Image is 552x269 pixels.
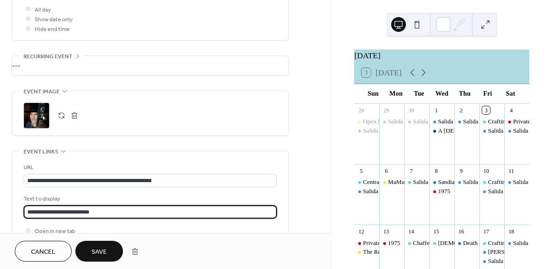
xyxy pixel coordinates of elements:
div: Salida Theatre Project Load in [354,127,379,135]
div: 11 [507,167,515,175]
div: Central Colorado Humanist [354,178,379,186]
button: Save [75,241,123,262]
span: Cancel [31,247,55,257]
div: Shamanic Healing Circle with Sarah Sol [429,239,454,247]
div: Crafting Circle [488,178,525,186]
div: Death Cafe [463,239,491,247]
div: 3 [482,106,490,114]
div: Salida Theatre Project presents "Baby with the bath water" [504,178,529,186]
div: Salida Theatre Project presents "Baby with the bath water" [363,187,506,196]
div: Salida Theatre Project presents "Baby with the bath water" [454,178,479,186]
div: ••• [12,56,288,75]
div: Chaffee County Women Who Care [413,239,498,247]
div: Mon [385,84,408,103]
div: 9 [457,167,465,175]
div: Salida Theatre Project presents "Baby with the bath water" [504,127,529,135]
div: Central [US_STATE] Humanist [363,178,440,186]
div: Salida Moth [488,257,518,265]
span: Hide end time [35,24,70,34]
button: Cancel [15,241,72,262]
div: Fri [476,84,499,103]
div: 10 [482,167,490,175]
div: 14 [407,228,415,236]
div: ; [24,103,49,128]
div: Open Mic [363,117,387,126]
div: Thu [453,84,476,103]
div: Salida Moth Dress Rehearsal [405,178,429,186]
div: 4 [507,106,515,114]
div: 30 [407,106,415,114]
div: 1975 [429,187,454,196]
span: Save [92,247,107,257]
div: 17 [482,228,490,236]
div: Salida Theatre Project presents "Baby with the bath water" [479,127,504,135]
div: 5 [357,167,365,175]
div: 13 [382,228,390,236]
div: Salida Moth [479,257,504,265]
div: Open Mic [354,117,379,126]
div: Sandia Hearing Aid Center [438,178,503,186]
div: Private rehearsal [504,117,529,126]
div: Sandia Hearing Aid Center [429,178,454,186]
div: The ReMemberers [363,248,409,256]
div: Salida Theatre Project presents "Baby with the bath water" [354,187,379,196]
div: Salida Theatre Project presents "Baby with the bath water" [479,187,504,196]
div: The ReMemberers [354,248,379,256]
div: [DATE] [354,49,529,61]
div: 7 [407,167,415,175]
span: Show date only [35,15,73,24]
div: 12 [357,228,365,236]
div: URL [24,163,275,172]
div: 29 [382,106,390,114]
div: Salida Theatre Project Load in [363,127,437,135]
div: 18 [507,228,515,236]
div: Salida Theatre Project Rehearsal [429,117,454,126]
div: 8 [432,167,440,175]
span: Recurring event [24,52,73,61]
div: Crafting Circle [488,117,525,126]
div: Crafting Circle [479,117,504,126]
div: Salida Moth dress rehearsal [479,248,504,256]
div: Salida Theatre Project Rehearsal [413,117,492,126]
div: Text to display [24,194,275,204]
span: All day [35,5,51,15]
div: Salida Theatre Project Rehearsal [454,117,479,126]
div: Crafting Circle [479,239,504,247]
div: Salida Moth [504,239,529,247]
div: 15 [432,228,440,236]
div: Sun [362,84,385,103]
div: Death Cafe [454,239,479,247]
div: Salida Theatre Project load in [388,117,460,126]
span: Event links [24,147,58,157]
div: Salida Theatre Project load in [379,117,404,126]
span: Event image [24,87,60,97]
div: 28 [357,106,365,114]
div: 1975 [388,239,400,247]
div: Salida Theatre Project Rehearsal [438,117,517,126]
div: MaMuse has been canceled [388,178,455,186]
div: Crafting Circle [479,178,504,186]
div: Sat [499,84,522,103]
div: Wed [430,84,454,103]
div: MaMuse has been canceled [379,178,404,186]
div: 6 [382,167,390,175]
div: Crafting Circle [488,239,525,247]
span: Open in new tab [35,226,75,236]
div: Salida Moth Dress Rehearsal [413,178,484,186]
div: A Church Board Meeting [429,127,454,135]
div: 1 [432,106,440,114]
div: 2 [457,106,465,114]
div: Salida Theatre Project Rehearsal [463,117,543,126]
div: Chaffee County Women Who Care [405,239,429,247]
div: Private rehearsal [363,239,404,247]
div: Salida Moth [513,239,543,247]
div: Salida Theatre Project Rehearsal [405,117,429,126]
div: 1975 [438,187,450,196]
div: Tue [407,84,430,103]
div: 16 [457,228,465,236]
div: A [DEMOGRAPHIC_DATA] Board Meeting [438,127,549,135]
div: Private rehearsal [354,239,379,247]
div: 1975 [379,239,404,247]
